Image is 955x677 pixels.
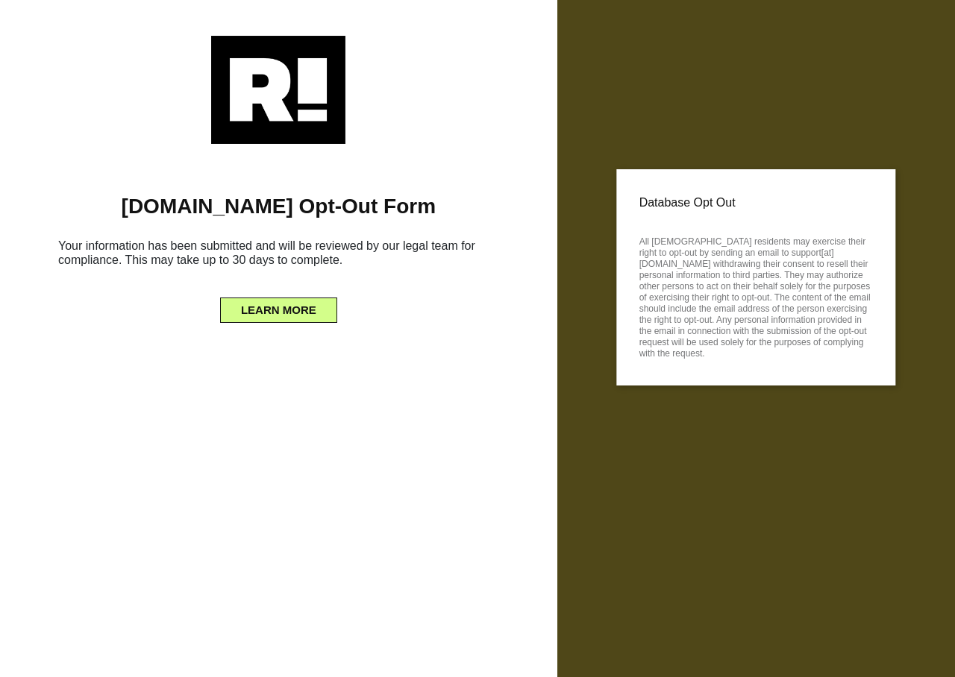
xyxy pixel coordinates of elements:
[22,194,535,219] h1: [DOMAIN_NAME] Opt-Out Form
[639,232,873,359] p: All [DEMOGRAPHIC_DATA] residents may exercise their right to opt-out by sending an email to suppo...
[220,297,337,323] button: LEARN MORE
[22,233,535,279] h6: Your information has been submitted and will be reviewed by our legal team for compliance. This m...
[220,300,337,312] a: LEARN MORE
[211,36,345,144] img: Retention.com
[639,192,873,214] p: Database Opt Out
